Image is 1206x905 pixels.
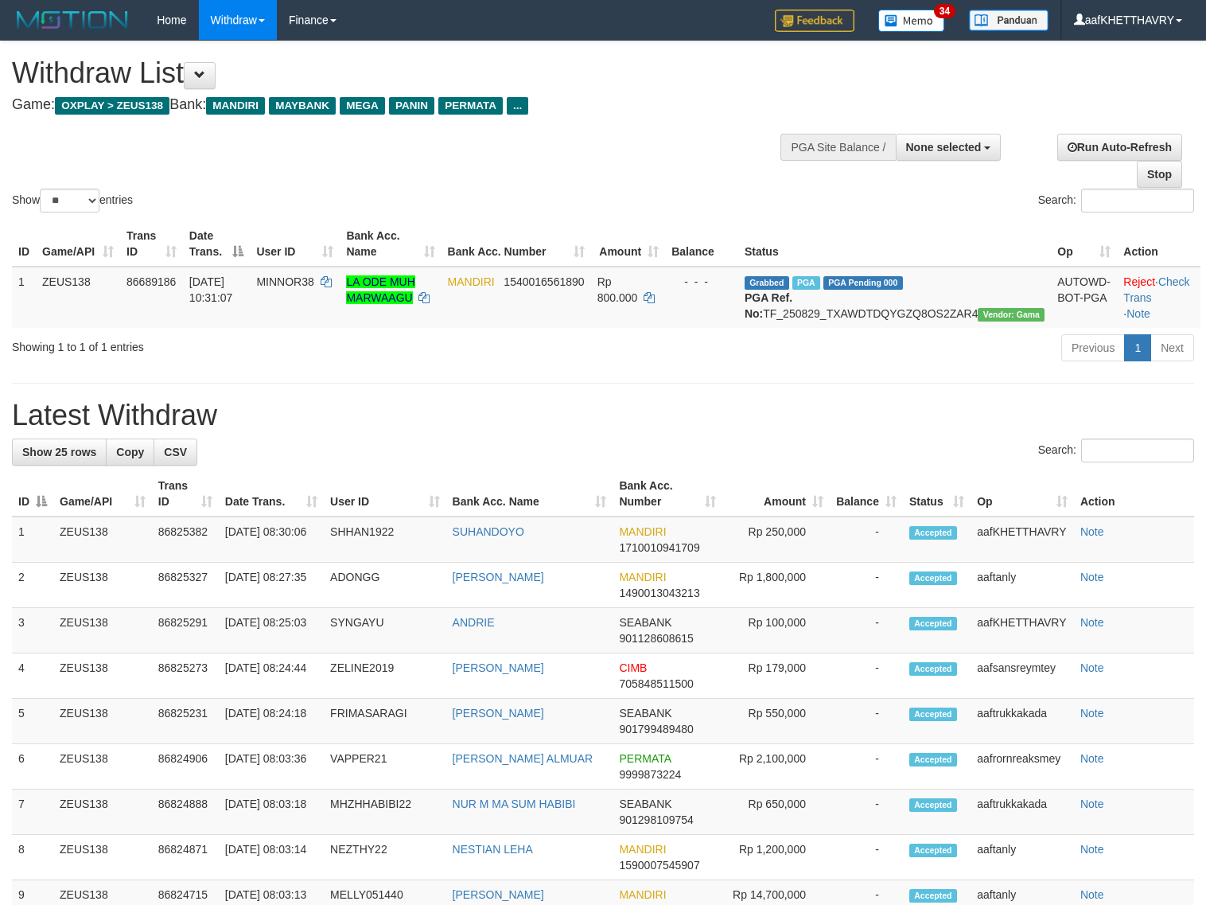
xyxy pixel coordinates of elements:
[448,275,495,288] span: MANDIRI
[12,97,788,113] h4: Game: Bank:
[389,97,434,115] span: PANIN
[619,768,681,781] span: Copy 9999873224 to clipboard
[1080,571,1104,583] a: Note
[1080,661,1104,674] a: Note
[597,275,638,304] span: Rp 800.000
[619,813,693,826] span: Copy 901298109754 to clipboard
[969,10,1048,31] img: panduan.png
[909,526,957,540] span: Accepted
[152,517,219,563] td: 86825382
[909,662,957,676] span: Accepted
[507,97,528,115] span: ...
[453,571,544,583] a: [PERSON_NAME]
[619,707,671,720] span: SEABANK
[1038,439,1194,462] label: Search:
[453,707,544,720] a: [PERSON_NAME]
[12,744,53,790] td: 6
[219,835,324,880] td: [DATE] 08:03:14
[446,471,613,517] th: Bank Acc. Name: activate to sort column ascending
[219,608,324,653] td: [DATE] 08:25:03
[971,835,1074,880] td: aaftanly
[1038,189,1194,213] label: Search:
[971,744,1074,790] td: aafrornreaksmey
[324,744,445,790] td: VAPPER21
[878,10,945,32] img: Button%20Memo.svg
[324,471,445,517] th: User ID: activate to sort column ascending
[971,699,1074,744] td: aaftrukkakada
[830,699,903,744] td: -
[971,471,1074,517] th: Op: activate to sort column ascending
[830,471,903,517] th: Balance: activate to sort column ascending
[1150,334,1194,361] a: Next
[12,8,133,32] img: MOTION_logo.png
[453,888,544,901] a: [PERSON_NAME]
[613,471,722,517] th: Bank Acc. Number: activate to sort column ascending
[619,632,693,645] span: Copy 901128608615 to clipboard
[36,221,120,267] th: Game/API: activate to sort column ascending
[12,835,53,880] td: 8
[55,97,169,115] span: OXPLAY > ZEUS138
[1126,307,1150,320] a: Note
[219,790,324,835] td: [DATE] 08:03:18
[665,221,738,267] th: Balance
[219,744,324,790] td: [DATE] 08:03:36
[340,97,385,115] span: MEGA
[453,661,544,674] a: [PERSON_NAME]
[453,752,593,765] a: [PERSON_NAME] ALMUAR
[164,446,187,458] span: CSV
[909,708,957,721] span: Accepted
[152,835,219,880] td: 86824871
[53,563,152,608] td: ZEUS138
[823,276,903,290] span: PGA Pending
[971,608,1074,653] td: aafKHETTHAVRY
[189,275,233,304] span: [DATE] 10:31:07
[53,608,152,653] td: ZEUS138
[722,471,830,517] th: Amount: activate to sort column ascending
[324,699,445,744] td: FRIMASARAGI
[324,517,445,563] td: SHHAN1922
[219,563,324,608] td: [DATE] 08:27:35
[250,221,340,267] th: User ID: activate to sort column ascending
[152,744,219,790] td: 86824906
[219,517,324,563] td: [DATE] 08:30:06
[183,221,251,267] th: Date Trans.: activate to sort column descending
[909,844,957,857] span: Accepted
[722,608,830,653] td: Rp 100,000
[1057,134,1182,161] a: Run Auto-Refresh
[619,587,699,599] span: Copy 1490013043213 to clipboard
[619,752,671,765] span: PERMATA
[12,439,107,466] a: Show 25 rows
[53,699,152,744] td: ZEUS138
[722,517,830,563] td: Rp 250,000
[1123,275,1189,304] a: Check Trans
[738,221,1051,267] th: Status
[971,790,1074,835] td: aaftrukkakada
[152,790,219,835] td: 86824888
[830,835,903,880] td: -
[53,653,152,699] td: ZEUS138
[722,653,830,699] td: Rp 179,000
[219,699,324,744] td: [DATE] 08:24:18
[722,790,830,835] td: Rp 650,000
[269,97,336,115] span: MAYBANK
[792,276,820,290] span: Marked by aafkaynarin
[324,608,445,653] td: SYNGAYU
[775,10,854,32] img: Feedback.jpg
[53,471,152,517] th: Game/API: activate to sort column ascending
[830,744,903,790] td: -
[1074,471,1194,517] th: Action
[453,525,524,538] a: SUHANDOYO
[619,888,666,901] span: MANDIRI
[619,859,699,872] span: Copy 1590007545907 to clipboard
[256,275,313,288] span: MINNOR38
[324,835,445,880] td: NEZTHY22
[906,141,982,154] span: None selected
[1081,439,1194,462] input: Search:
[438,97,503,115] span: PERMATA
[12,267,36,328] td: 1
[12,699,53,744] td: 5
[120,221,183,267] th: Trans ID: activate to sort column ascending
[619,843,666,856] span: MANDIRI
[152,699,219,744] td: 86825231
[738,267,1051,328] td: TF_250829_TXAWDTDQYGZQ8OS2ZAR4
